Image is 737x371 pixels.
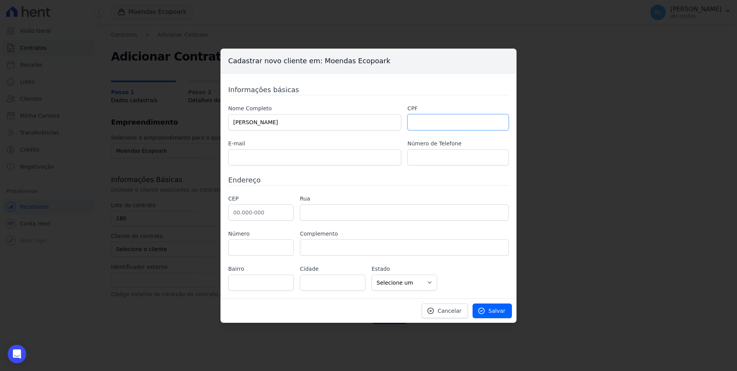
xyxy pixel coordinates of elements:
[473,304,512,318] a: Salvar
[300,265,365,273] label: Cidade
[228,105,401,113] label: Nome Completo
[228,265,294,273] label: Bairro
[422,304,468,318] a: Cancelar
[228,175,509,185] h3: Endereço
[437,307,461,315] span: Cancelar
[228,230,294,238] label: Número
[407,105,509,113] label: CPF
[300,230,509,238] label: Complemento
[228,195,294,203] label: CEP
[228,140,401,148] label: E-mail
[407,140,509,148] label: Número de Telefone
[228,204,294,221] input: 00.000-000
[488,307,505,315] span: Salvar
[300,195,509,203] label: Rua
[228,84,509,95] h3: Informações básicas
[8,345,26,363] div: Open Intercom Messenger
[220,49,517,74] h3: Cadastrar novo cliente em: Moendas Ecopoark
[372,265,437,273] label: Estado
